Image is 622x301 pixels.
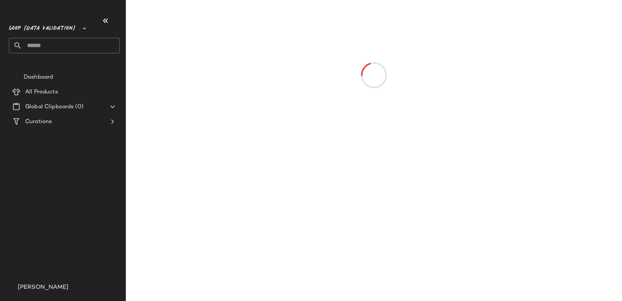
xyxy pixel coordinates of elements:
[24,73,53,82] span: Dashboard
[25,103,74,111] span: Global Clipboards
[25,88,58,96] span: All Products
[18,283,68,292] span: [PERSON_NAME]
[9,20,76,33] span: Goop (Data Validation)
[74,103,83,111] span: (0)
[25,118,52,126] span: Curations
